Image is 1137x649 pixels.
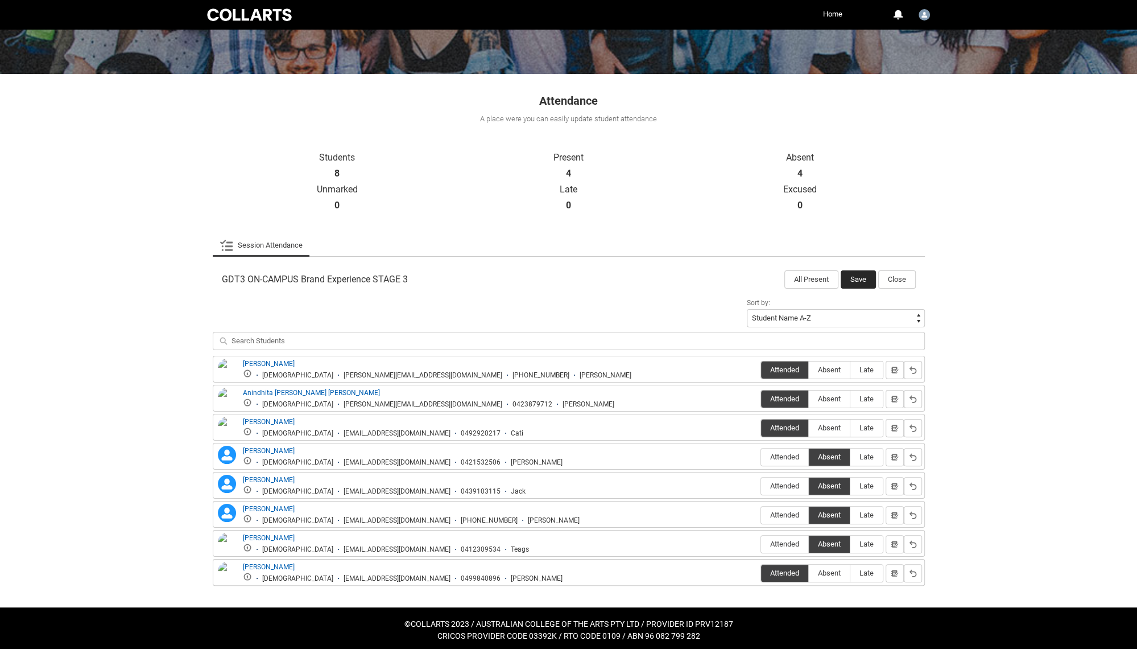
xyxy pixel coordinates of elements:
button: Notes [886,390,904,408]
lightning-icon: Jack Woodfine [218,475,236,493]
div: 0492920217 [461,429,501,438]
span: Attended [761,395,808,403]
button: Notes [886,361,904,379]
p: Unmarked [222,184,453,195]
span: Absent [809,453,850,461]
a: [PERSON_NAME] [243,563,295,571]
img: Caitlin Grey [218,417,236,442]
button: Reset [904,361,922,379]
div: [DEMOGRAPHIC_DATA] [262,371,333,380]
p: Late [453,184,684,195]
div: [EMAIL_ADDRESS][DOMAIN_NAME] [344,487,450,496]
div: Jack [511,487,526,496]
button: Reset [904,448,922,466]
a: [PERSON_NAME] [243,476,295,484]
button: Reset [904,535,922,553]
a: [PERSON_NAME] [243,534,295,542]
button: Notes [886,448,904,466]
div: 0439103115 [461,487,501,496]
button: Reset [904,506,922,524]
div: [PERSON_NAME] [528,516,580,525]
span: Sort by: [747,299,770,307]
button: Close [878,270,916,289]
button: Reset [904,390,922,408]
strong: 8 [334,168,340,179]
span: Attended [761,569,808,577]
span: Attended [761,511,808,519]
div: [DEMOGRAPHIC_DATA] [262,458,333,467]
div: [EMAIL_ADDRESS][DOMAIN_NAME] [344,458,450,467]
div: 0423879712 [512,400,552,409]
div: [EMAIL_ADDRESS][DOMAIN_NAME] [344,545,450,554]
p: Excused [684,184,916,195]
div: [EMAIL_ADDRESS][DOMAIN_NAME] [344,516,450,525]
span: GDT3 ON-CAMPUS Brand Experience STAGE 3 [222,274,408,285]
img: Cathy.Sison [919,9,930,20]
span: Attended [761,540,808,548]
span: Late [850,395,883,403]
span: Late [850,569,883,577]
div: [PHONE_NUMBER] [461,516,518,525]
div: [DEMOGRAPHIC_DATA] [262,574,333,583]
span: Attendance [539,94,598,108]
div: [PHONE_NUMBER] [512,371,569,380]
button: All Present [784,270,838,289]
a: Session Attendance [220,234,303,257]
strong: 0 [797,200,803,211]
div: Teags [511,545,529,554]
button: Reset [904,564,922,582]
button: Notes [886,564,904,582]
p: Absent [684,152,916,163]
img: Anindhita Malika Keisha [218,388,236,421]
span: Late [850,511,883,519]
button: Reset [904,477,922,495]
input: Search Students [213,332,925,350]
div: [PERSON_NAME][EMAIL_ADDRESS][DOMAIN_NAME] [344,371,502,380]
div: [PERSON_NAME][EMAIL_ADDRESS][DOMAIN_NAME] [344,400,502,409]
a: [PERSON_NAME] [243,418,295,426]
div: [EMAIL_ADDRESS][DOMAIN_NAME] [344,429,450,438]
span: Absent [809,540,850,548]
span: Absent [809,395,850,403]
div: [PERSON_NAME] [563,400,614,409]
button: Save [841,270,876,289]
strong: 4 [566,168,571,179]
strong: 0 [566,200,571,211]
div: [DEMOGRAPHIC_DATA] [262,516,333,525]
li: Session Attendance [213,234,309,257]
strong: 0 [334,200,340,211]
div: 0421532506 [461,458,501,467]
div: [DEMOGRAPHIC_DATA] [262,545,333,554]
div: 0412309534 [461,545,501,554]
a: Anindhita [PERSON_NAME] [PERSON_NAME] [243,389,380,397]
a: [PERSON_NAME] [243,360,295,368]
button: Notes [886,419,904,437]
strong: 4 [797,168,803,179]
span: Attended [761,424,808,432]
a: [PERSON_NAME] [243,505,295,513]
div: [EMAIL_ADDRESS][DOMAIN_NAME] [344,574,450,583]
span: Late [850,482,883,490]
span: Absent [809,569,850,577]
img: Amy Cox [218,359,236,384]
span: Absent [809,482,850,490]
div: [PERSON_NAME] [511,458,563,467]
div: [PERSON_NAME] [511,574,563,583]
div: Cati [511,429,523,438]
a: [PERSON_NAME] [243,447,295,455]
span: Late [850,540,883,548]
span: Attended [761,453,808,461]
lightning-icon: Jackson Nelis [218,504,236,522]
button: Notes [886,506,904,524]
button: Reset [904,419,922,437]
button: User Profile Cathy.Sison [916,5,933,23]
span: Late [850,424,883,432]
img: Teagan Fraser [218,533,236,558]
button: Notes [886,535,904,553]
lightning-icon: Camilla Frigerio [218,446,236,464]
span: Attended [761,482,808,490]
span: Absent [809,365,850,374]
div: [DEMOGRAPHIC_DATA] [262,429,333,438]
span: Late [850,453,883,461]
div: A place were you can easily update student attendance [212,113,926,125]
